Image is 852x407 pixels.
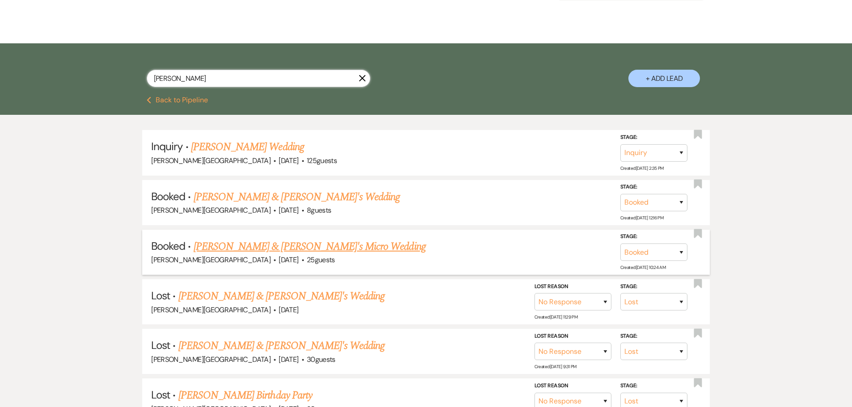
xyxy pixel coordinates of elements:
a: [PERSON_NAME] & [PERSON_NAME]'s Wedding [178,288,385,304]
span: [PERSON_NAME][GEOGRAPHIC_DATA] [151,255,271,264]
span: Booked [151,239,185,253]
a: [PERSON_NAME] & [PERSON_NAME]'s Wedding [194,189,400,205]
span: Booked [151,189,185,203]
span: Created: [DATE] 12:16 PM [620,215,663,221]
span: [PERSON_NAME][GEOGRAPHIC_DATA] [151,156,271,165]
label: Stage: [620,282,687,292]
span: Created: [DATE] 9:31 PM [534,364,576,369]
label: Stage: [620,133,687,143]
span: Lost [151,388,170,402]
input: Search by name, event date, email address or phone number [147,70,370,87]
span: [DATE] [279,305,298,315]
span: [DATE] [279,156,298,165]
label: Lost Reason [534,331,611,341]
a: [PERSON_NAME] Wedding [191,139,304,155]
span: [DATE] [279,206,298,215]
span: Inquiry [151,139,182,153]
button: Back to Pipeline [147,97,208,104]
span: 8 guests [307,206,331,215]
span: 25 guests [307,255,335,264]
span: 125 guests [307,156,337,165]
span: 30 guests [307,355,335,364]
span: [DATE] [279,355,298,364]
a: [PERSON_NAME] Birthday Party [178,387,312,403]
span: Created: [DATE] 11:29 PM [534,314,577,320]
span: [PERSON_NAME][GEOGRAPHIC_DATA] [151,355,271,364]
label: Stage: [620,232,687,242]
label: Lost Reason [534,381,611,391]
span: [PERSON_NAME][GEOGRAPHIC_DATA] [151,305,271,315]
span: [PERSON_NAME][GEOGRAPHIC_DATA] [151,206,271,215]
span: Lost [151,338,170,352]
label: Lost Reason [534,282,611,292]
a: [PERSON_NAME] & [PERSON_NAME]'s Micro Wedding [194,239,426,255]
label: Stage: [620,331,687,341]
label: Stage: [620,182,687,192]
span: Created: [DATE] 2:35 PM [620,165,664,171]
a: [PERSON_NAME] & [PERSON_NAME]'s Wedding [178,338,385,354]
button: + Add Lead [628,70,700,87]
span: [DATE] [279,255,298,264]
span: Created: [DATE] 10:24 AM [620,264,665,270]
label: Stage: [620,381,687,391]
span: Lost [151,289,170,302]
